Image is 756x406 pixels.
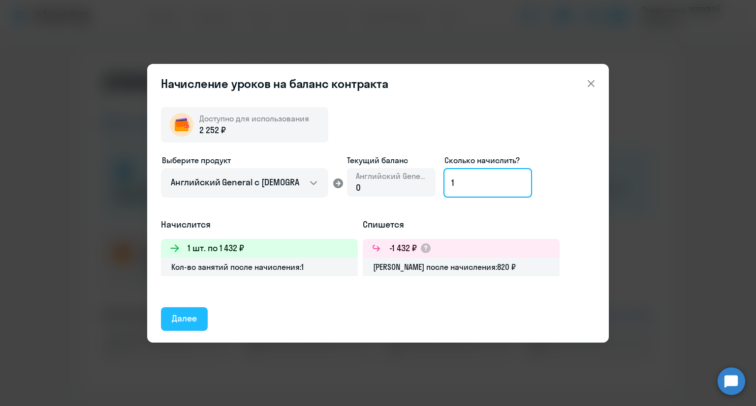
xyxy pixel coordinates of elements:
button: Далее [161,307,208,331]
h5: Начислится [161,218,358,231]
span: 2 252 ₽ [199,124,226,137]
span: Сколько начислить? [444,155,520,165]
img: wallet-circle.png [170,113,193,137]
span: Выберите продукт [162,155,231,165]
h5: Спишется [363,218,560,231]
span: Доступно для использования [199,114,309,123]
span: Текущий баланс [347,154,436,166]
span: 0 [356,182,361,193]
h3: -1 432 ₽ [389,242,417,255]
div: Кол-во занятий после начисления: 1 [161,258,358,276]
div: [PERSON_NAME] после начисления: 820 ₽ [363,258,560,276]
div: Далее [172,312,197,325]
h3: 1 шт. по 1 432 ₽ [188,242,244,255]
header: Начисление уроков на баланс контракта [147,76,609,91]
span: Английский General [356,171,427,181]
